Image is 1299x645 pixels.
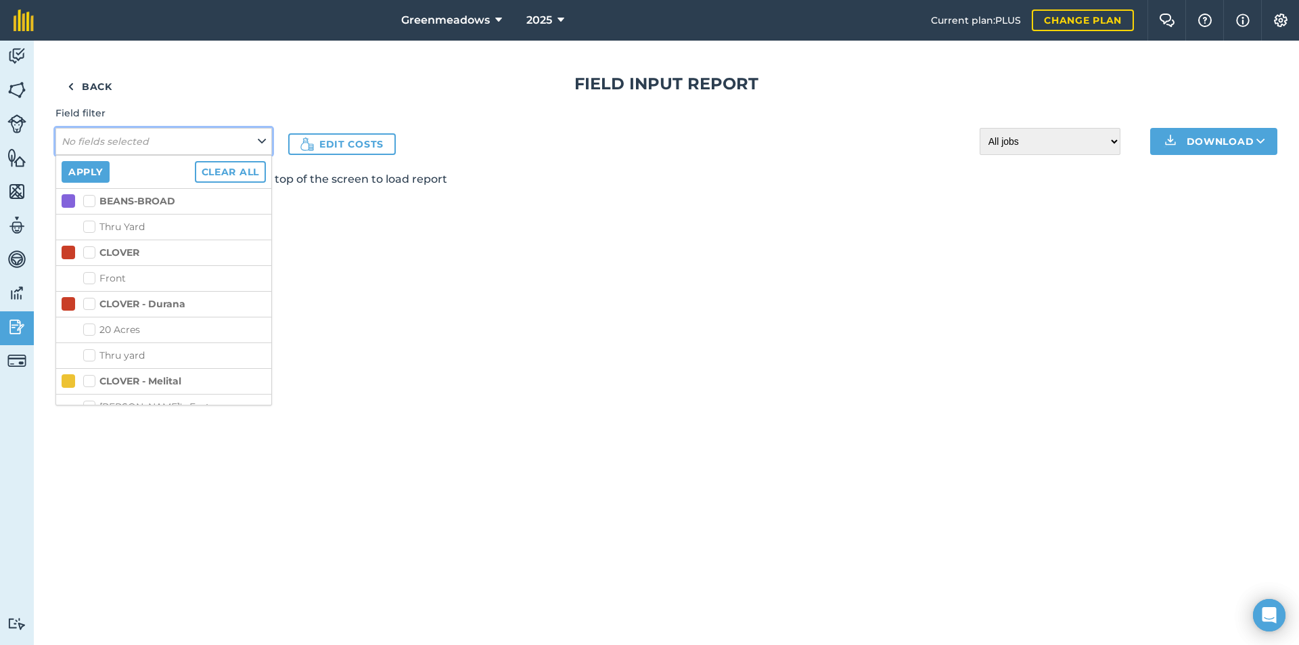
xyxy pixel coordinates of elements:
button: Download [1150,128,1277,155]
img: A question mark icon [1197,14,1213,27]
img: Two speech bubbles overlapping with the left bubble in the forefront [1159,14,1175,27]
strong: CLOVER - Durana [99,298,185,310]
img: svg+xml;base64,PD94bWwgdmVyc2lvbj0iMS4wIiBlbmNvZGluZz0idXRmLTgiPz4KPCEtLSBHZW5lcmF0b3I6IEFkb2JlIE... [7,249,26,269]
img: svg+xml;base64,PHN2ZyB4bWxucz0iaHR0cDovL3d3dy53My5vcmcvMjAwMC9zdmciIHdpZHRoPSI1NiIgaGVpZ2h0PSI2MC... [7,80,26,100]
a: Edit costs [288,133,396,155]
img: svg+xml;base64,PD94bWwgdmVyc2lvbj0iMS4wIiBlbmNvZGluZz0idXRmLTgiPz4KPCEtLSBHZW5lcmF0b3I6IEFkb2JlIE... [7,317,26,337]
strong: BEANS-BROAD [99,195,175,207]
label: Thru yard [83,349,266,363]
h4: Field filter [55,106,272,120]
span: Current plan : PLUS [931,13,1021,28]
button: Apply [62,161,110,183]
img: svg+xml;base64,PD94bWwgdmVyc2lvbj0iMS4wIiBlbmNvZGluZz0idXRmLTgiPz4KPCEtLSBHZW5lcmF0b3I6IEFkb2JlIE... [7,617,26,630]
em: No fields selected [62,135,149,148]
img: svg+xml;base64,PD94bWwgdmVyc2lvbj0iMS4wIiBlbmNvZGluZz0idXRmLTgiPz4KPCEtLSBHZW5lcmF0b3I6IEFkb2JlIE... [7,114,26,133]
img: svg+xml;base64,PD94bWwgdmVyc2lvbj0iMS4wIiBlbmNvZGluZz0idXRmLTgiPz4KPCEtLSBHZW5lcmF0b3I6IEFkb2JlIE... [7,351,26,370]
img: Download icon [1162,133,1179,150]
span: 2025 [526,12,552,28]
img: svg+xml;base64,PD94bWwgdmVyc2lvbj0iMS4wIiBlbmNvZGluZz0idXRmLTgiPz4KPCEtLSBHZW5lcmF0b3I6IEFkb2JlIE... [7,215,26,236]
label: Thru Yard [83,220,266,234]
label: Front [83,271,266,286]
img: svg+xml;base64,PHN2ZyB4bWxucz0iaHR0cDovL3d3dy53My5vcmcvMjAwMC9zdmciIHdpZHRoPSI1NiIgaGVpZ2h0PSI2MC... [7,148,26,168]
div: Open Intercom Messenger [1253,599,1285,631]
strong: CLOVER - Melital [99,375,181,387]
button: No fields selected [55,128,272,155]
img: A cog icon [1273,14,1289,27]
span: Greenmeadows [401,12,490,28]
img: svg+xml;base64,PD94bWwgdmVyc2lvbj0iMS4wIiBlbmNvZGluZz0idXRmLTgiPz4KPCEtLSBHZW5lcmF0b3I6IEFkb2JlIE... [7,46,26,66]
img: svg+xml;base64,PD94bWwgdmVyc2lvbj0iMS4wIiBlbmNvZGluZz0idXRmLTgiPz4KPCEtLSBHZW5lcmF0b3I6IEFkb2JlIE... [7,283,26,303]
button: Clear all [195,161,266,183]
img: svg+xml;base64,PHN2ZyB4bWxucz0iaHR0cDovL3d3dy53My5vcmcvMjAwMC9zdmciIHdpZHRoPSIxNyIgaGVpZ2h0PSIxNy... [1236,12,1250,28]
label: 20 Acres [83,323,266,337]
img: svg+xml;base64,PHN2ZyB4bWxucz0iaHR0cDovL3d3dy53My5vcmcvMjAwMC9zdmciIHdpZHRoPSI1NiIgaGVpZ2h0PSI2MC... [7,181,26,202]
a: Back [55,73,124,100]
a: Change plan [1032,9,1134,31]
p: Select fields using the dropdown at the top of the screen to load report [55,171,1277,187]
label: [PERSON_NAME]'s East [83,400,266,414]
h1: Field Input Report [55,73,1277,95]
img: fieldmargin Logo [14,9,34,31]
img: svg+xml;base64,PHN2ZyB4bWxucz0iaHR0cDovL3d3dy53My5vcmcvMjAwMC9zdmciIHdpZHRoPSI5IiBoZWlnaHQ9IjI0Ii... [68,79,74,95]
img: Icon showing a money bag [300,137,314,151]
strong: CLOVER [99,246,139,259]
